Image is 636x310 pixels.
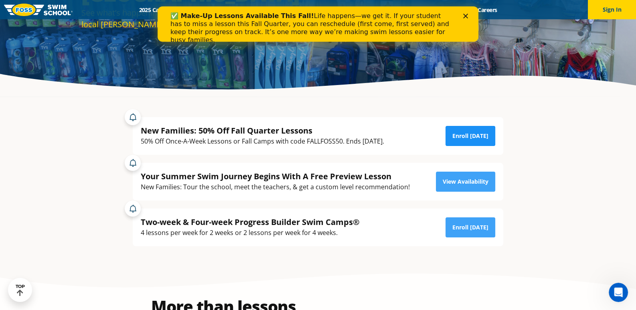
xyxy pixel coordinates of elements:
a: Enroll [DATE] [446,217,495,237]
b: ✅ Make-Up Lessons Available This Fall! [13,6,156,13]
iframe: Intercom live chat [609,283,628,302]
div: TOP [16,284,25,296]
div: New Families: Tour the school, meet the teachers, & get a custom level recommendation! [141,182,410,192]
a: 2025 Calendar [132,6,182,14]
div: New Families: 50% Off Fall Quarter Lessons [141,125,384,136]
iframe: Intercom live chat banner [158,6,478,42]
a: View Availability [436,172,495,192]
a: Careers [471,6,504,14]
img: FOSS Swim School Logo [4,4,73,16]
div: Close [306,7,314,12]
a: Swim Path® Program [216,6,286,14]
a: Schools [182,6,216,14]
div: 50% Off Once-A-Week Lessons or Fall Camps with code FALLFOSS50. Ends [DATE]. [141,136,384,147]
div: Your Summer Swim Journey Begins With A Free Preview Lesson [141,171,410,182]
a: Enroll [DATE] [446,126,495,146]
a: Blog [446,6,471,14]
a: Swim Like [PERSON_NAME] [361,6,446,14]
div: Two-week & Four-week Progress Builder Swim Camps® [141,217,360,227]
div: 4 lessons per week for 2 weeks or 2 lessons per week for 4 weeks. [141,227,360,238]
div: Life happens—we get it. If your student has to miss a lesson this Fall Quarter, you can reschedul... [13,6,295,38]
a: About [PERSON_NAME] [286,6,361,14]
